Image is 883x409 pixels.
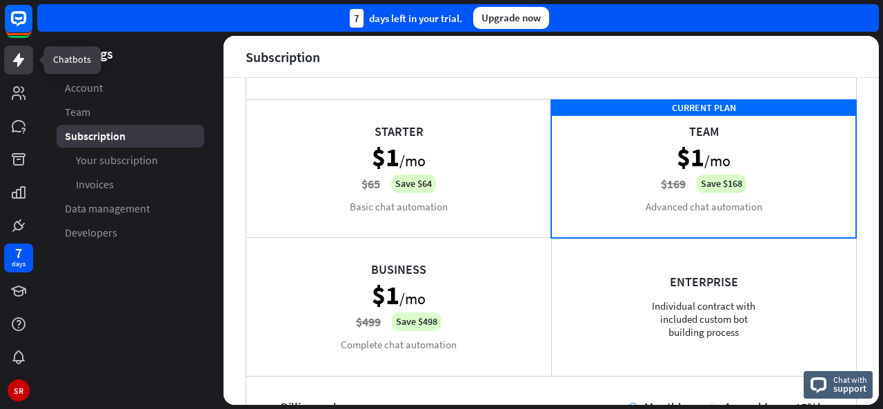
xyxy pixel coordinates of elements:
[350,9,462,28] div: days left in your trial.
[76,177,114,192] span: Invoices
[12,259,26,269] div: days
[350,9,364,28] div: 7
[833,373,867,386] span: Chat with
[65,129,126,143] span: Subscription
[15,247,22,259] div: 7
[57,77,204,99] a: Account
[57,149,204,172] a: Your subscription
[65,226,117,240] span: Developers
[833,382,867,395] span: support
[57,101,204,123] a: Team
[57,173,204,196] a: Invoices
[65,105,90,119] span: Team
[246,49,320,65] div: Subscription
[37,44,224,63] header: Settings
[473,7,549,29] div: Upgrade now
[8,379,30,401] div: SR
[76,153,158,168] span: Your subscription
[57,197,204,220] a: Data management
[57,221,204,244] a: Developers
[65,201,150,216] span: Data management
[4,243,33,272] a: 7 days
[11,6,52,47] button: Open LiveChat chat widget
[65,81,103,95] span: Account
